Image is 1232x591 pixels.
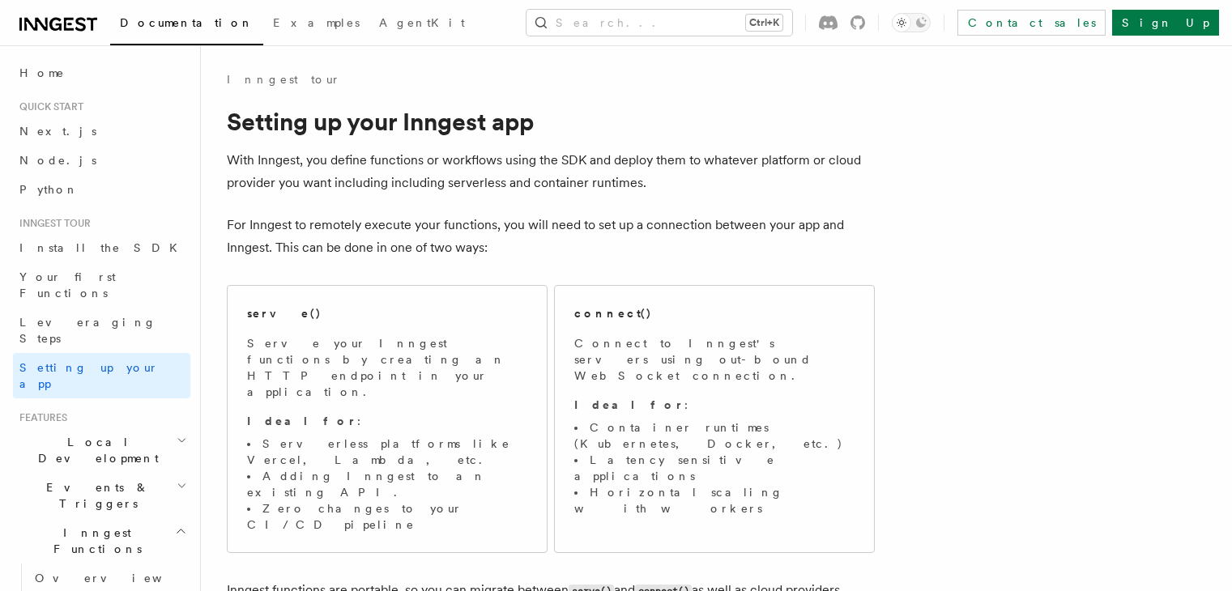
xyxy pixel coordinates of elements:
button: Events & Triggers [13,473,190,518]
a: serve()Serve your Inngest functions by creating an HTTP endpoint in your application.Ideal for:Se... [227,285,548,553]
span: Node.js [19,154,96,167]
a: Install the SDK [13,233,190,262]
button: Search...Ctrl+K [526,10,792,36]
a: Next.js [13,117,190,146]
span: Features [13,411,67,424]
li: Adding Inngest to an existing API. [247,468,527,500]
a: Node.js [13,146,190,175]
span: Overview [35,572,202,585]
a: Setting up your app [13,353,190,398]
button: Local Development [13,427,190,473]
kbd: Ctrl+K [746,15,782,31]
h2: serve() [247,305,322,321]
span: Inngest tour [13,217,91,230]
span: Python [19,183,79,196]
a: Python [13,175,190,204]
span: Events & Triggers [13,479,177,512]
a: connect()Connect to Inngest's servers using out-bound WebSocket connection.Ideal for:Container ru... [554,285,875,553]
li: Zero changes to your CI/CD pipeline [247,500,527,533]
a: Your first Functions [13,262,190,308]
li: Serverless platforms like Vercel, Lambda, etc. [247,436,527,468]
a: Leveraging Steps [13,308,190,353]
span: Install the SDK [19,241,187,254]
span: Leveraging Steps [19,316,156,345]
span: Quick start [13,100,83,113]
button: Inngest Functions [13,518,190,563]
p: With Inngest, you define functions or workflows using the SDK and deploy them to whatever platfor... [227,149,875,194]
a: Examples [263,5,369,44]
button: Toggle dark mode [892,13,931,32]
span: AgentKit [379,16,465,29]
p: Serve your Inngest functions by creating an HTTP endpoint in your application. [247,335,527,400]
h1: Setting up your Inngest app [227,107,875,136]
span: Documentation [120,16,254,29]
span: Your first Functions [19,270,116,300]
li: Latency sensitive applications [574,452,855,484]
span: Next.js [19,125,96,138]
span: Home [19,65,65,81]
span: Local Development [13,434,177,466]
p: : [247,413,527,429]
strong: Ideal for [574,398,684,411]
p: For Inngest to remotely execute your functions, you will need to set up a connection between your... [227,214,875,259]
a: Documentation [110,5,263,45]
a: Contact sales [957,10,1106,36]
a: AgentKit [369,5,475,44]
li: Container runtimes (Kubernetes, Docker, etc.) [574,419,855,452]
a: Home [13,58,190,87]
p: : [574,397,855,413]
span: Inngest Functions [13,525,175,557]
strong: Ideal for [247,415,357,427]
h2: connect() [574,305,652,321]
li: Horizontal scaling with workers [574,484,855,517]
p: Connect to Inngest's servers using out-bound WebSocket connection. [574,335,855,384]
span: Setting up your app [19,361,159,390]
span: Examples [273,16,360,29]
a: Inngest tour [227,71,340,87]
a: Sign Up [1112,10,1219,36]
